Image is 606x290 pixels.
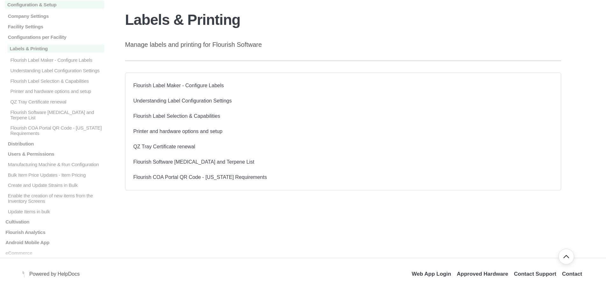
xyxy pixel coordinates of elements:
a: Manufacturing Machine & Run Configuration [5,162,104,167]
span: Powered by HelpDocs [29,271,80,277]
button: Go back to top of document [558,249,574,265]
a: Android Mobile App [5,240,104,245]
a: Cultivation [5,219,104,224]
a: Flourish Label Maker - Configure Labels article [133,83,224,88]
a: Understanding Label Configuration Settings article [133,98,232,103]
p: Company Settings [7,13,104,19]
a: Flourish COA Portal QR Code - Arizona Requirements article [133,174,267,180]
p: Manage labels and printing for Flourish Software [125,40,561,49]
a: Printer and hardware options and setup article [133,129,222,134]
a: Flourish COA Portal QR Code - [US_STATE] Requirements [5,125,104,136]
a: Company Settings [5,13,104,19]
a: Configurations per Facility [5,34,104,39]
p: QZ Tray Certificate renewal [10,99,104,104]
p: Facility Settings [7,24,104,29]
a: Contact [562,271,582,277]
p: Users & Permissions [7,151,104,157]
a: Opens in a new tab [26,271,80,277]
p: Enable the creation of new items from the Inventory Screens [7,193,104,204]
p: Labels & Printing [7,45,104,53]
a: Flourish Analytics [5,230,104,235]
p: Configurations per Facility [7,34,104,39]
img: Flourish Help Center [22,271,24,277]
h1: Labels & Printing [125,11,561,28]
a: Enable the creation of new items from the Inventory Screens [5,193,104,204]
a: Facility Settings [5,24,104,29]
a: Opens in a new tab [514,271,556,277]
a: QZ Tray Certificate renewal [5,99,104,104]
p: Flourish Software [MEDICAL_DATA] and Terpene List [10,109,104,120]
a: Create and Update Strains in Bulk [5,182,104,188]
a: Labels & Printing [5,45,104,53]
a: Users & Permissions [5,151,104,157]
a: Opens in a new tab [22,271,26,277]
a: Opens in a new tab [457,271,508,277]
p: Distribution [7,141,104,146]
a: Flourish Label Selection & Capabilities [5,78,104,83]
a: Distribution [5,141,104,146]
p: Flourish COA Portal QR Code - [US_STATE] Requirements [10,125,104,136]
p: Bulk Item Price Updates - Item Pricing [7,172,104,177]
a: Opens in a new tab [412,271,451,277]
p: Printer and hardware options and setup [10,88,104,94]
a: QZ Tray Certificate renewal article [133,144,195,149]
a: Flourish Label Selection & Capabilities article [133,113,220,119]
a: Bulk Item Price Updates - Item Pricing [5,172,104,177]
a: Configuration & Setup [5,1,104,9]
p: Flourish Label Selection & Capabilities [10,78,104,83]
p: Understanding Label Configuration Settings [10,68,104,73]
a: Update Items in bulk [5,209,104,214]
p: Create and Update Strains in Bulk [7,182,104,188]
a: Flourish Software [MEDICAL_DATA] and Terpene List [5,109,104,120]
a: Flourish Software Cannabinoid and Terpene List article [133,159,254,165]
a: Flourish Label Maker - Configure Labels [5,57,104,63]
p: Update Items in bulk [7,209,104,214]
a: Understanding Label Configuration Settings [5,68,104,73]
a: Printer and hardware options and setup [5,88,104,94]
p: Manufacturing Machine & Run Configuration [7,162,104,167]
p: Flourish Label Maker - Configure Labels [10,57,104,63]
